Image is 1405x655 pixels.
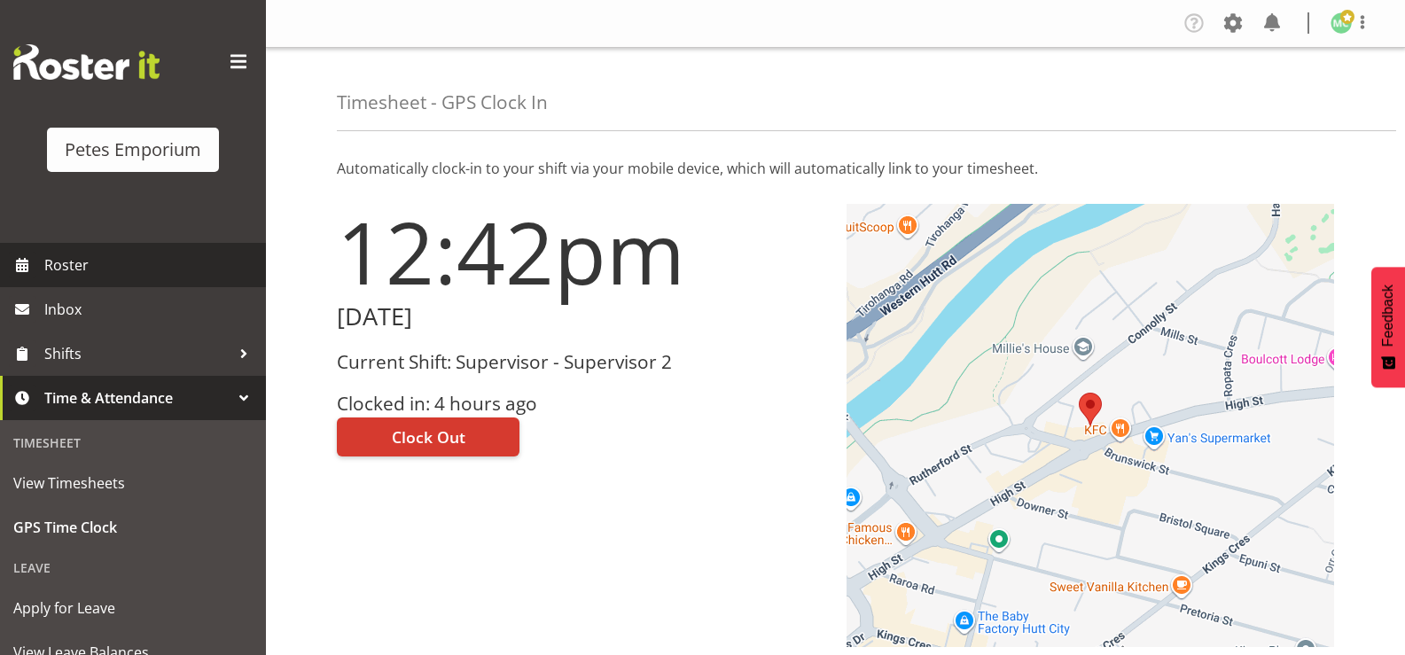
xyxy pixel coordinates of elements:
span: GPS Time Clock [13,514,253,541]
span: Shifts [44,340,230,367]
button: Clock Out [337,417,519,456]
button: Feedback - Show survey [1371,267,1405,387]
a: GPS Time Clock [4,505,261,550]
div: Leave [4,550,261,586]
h1: 12:42pm [337,204,825,300]
div: Petes Emporium [65,136,201,163]
h3: Current Shift: Supervisor - Supervisor 2 [337,352,825,372]
div: Timesheet [4,425,261,461]
span: Clock Out [392,425,465,448]
p: Automatically clock-in to your shift via your mobile device, which will automatically link to you... [337,158,1334,179]
img: melissa-cowen2635.jpg [1331,12,1352,34]
img: Rosterit website logo [13,44,160,80]
span: Roster [44,252,257,278]
span: Time & Attendance [44,385,230,411]
span: View Timesheets [13,470,253,496]
h2: [DATE] [337,303,825,331]
a: Apply for Leave [4,586,261,630]
a: View Timesheets [4,461,261,505]
span: Feedback [1380,285,1396,347]
h4: Timesheet - GPS Clock In [337,92,548,113]
span: Inbox [44,296,257,323]
span: Apply for Leave [13,595,253,621]
h3: Clocked in: 4 hours ago [337,394,825,414]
